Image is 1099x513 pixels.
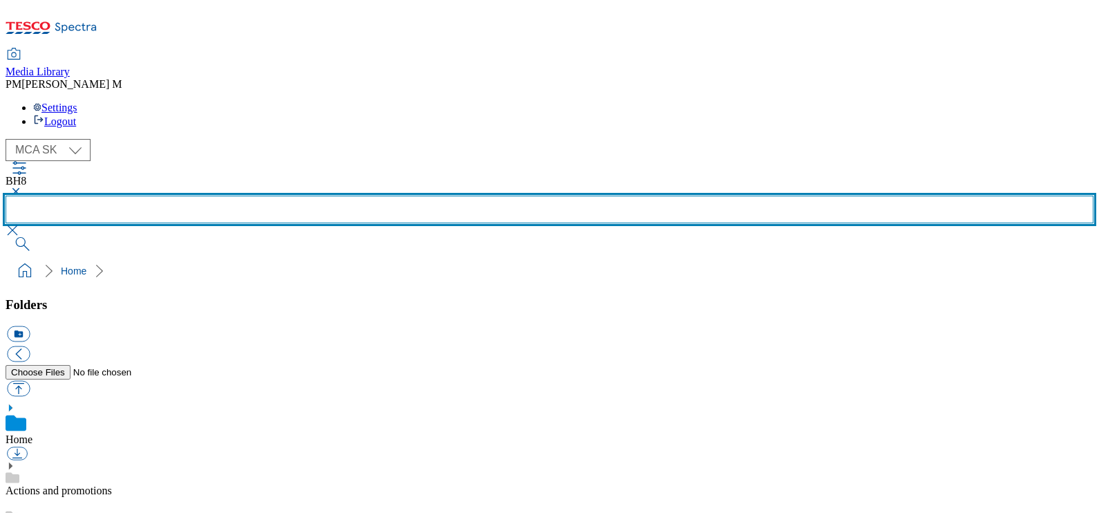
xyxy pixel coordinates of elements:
[6,485,112,496] a: Actions and promotions
[21,78,122,90] span: [PERSON_NAME] M
[33,115,76,127] a: Logout
[6,297,1093,313] h3: Folders
[14,260,36,282] a: home
[6,49,70,78] a: Media Library
[6,175,26,187] span: BH8
[6,78,21,90] span: PM
[6,258,1093,284] nav: breadcrumb
[6,66,70,77] span: Media Library
[6,433,32,445] a: Home
[61,265,86,277] a: Home
[33,102,77,113] a: Settings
